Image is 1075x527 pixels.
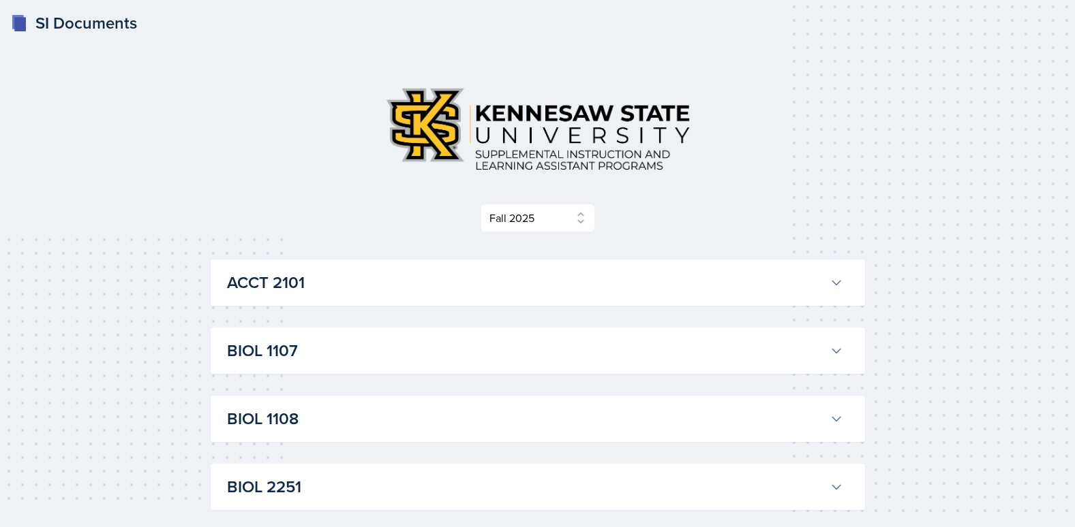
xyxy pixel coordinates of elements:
button: BIOL 1108 [224,404,846,434]
button: BIOL 1107 [224,336,846,366]
h3: ACCT 2101 [227,270,824,295]
button: ACCT 2101 [224,268,846,298]
h3: BIOL 2251 [227,475,824,499]
img: Kennesaw State University [374,76,701,182]
button: BIOL 2251 [224,472,846,502]
h3: BIOL 1108 [227,406,824,431]
h3: BIOL 1107 [227,338,824,363]
a: SI Documents [11,11,137,35]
